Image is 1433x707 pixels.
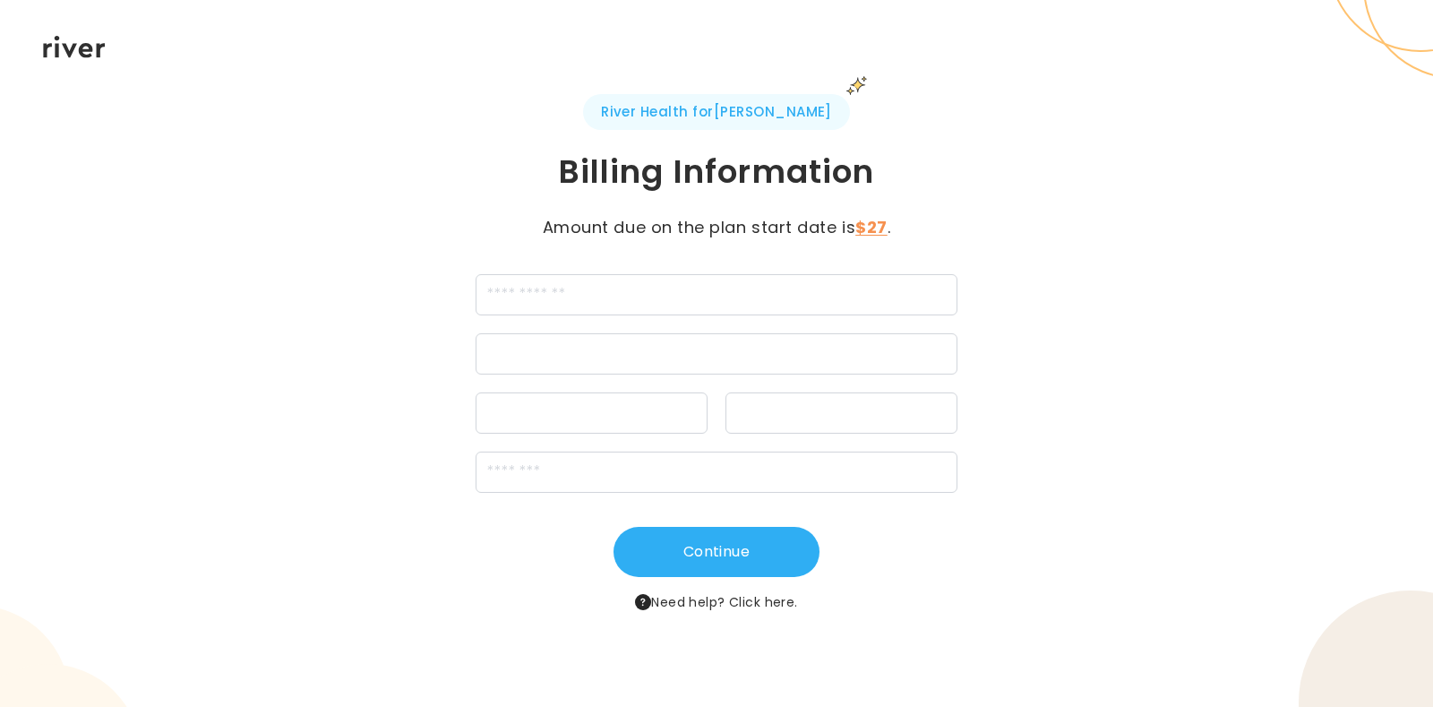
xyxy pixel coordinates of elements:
[729,591,798,613] button: Click here.
[737,406,946,423] iframe: Secure CVC input frame
[476,452,957,493] input: zipCode
[476,274,957,315] input: cardName
[583,94,850,130] span: River Health for [PERSON_NAME]
[515,215,918,240] p: Amount due on the plan start date is .
[614,527,819,577] button: Continue
[635,591,797,613] span: Need help?
[487,406,696,423] iframe: Secure expiration date input frame
[487,347,946,364] iframe: Secure card number input frame
[373,151,1060,194] h1: Billing Information
[855,216,888,238] strong: $27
